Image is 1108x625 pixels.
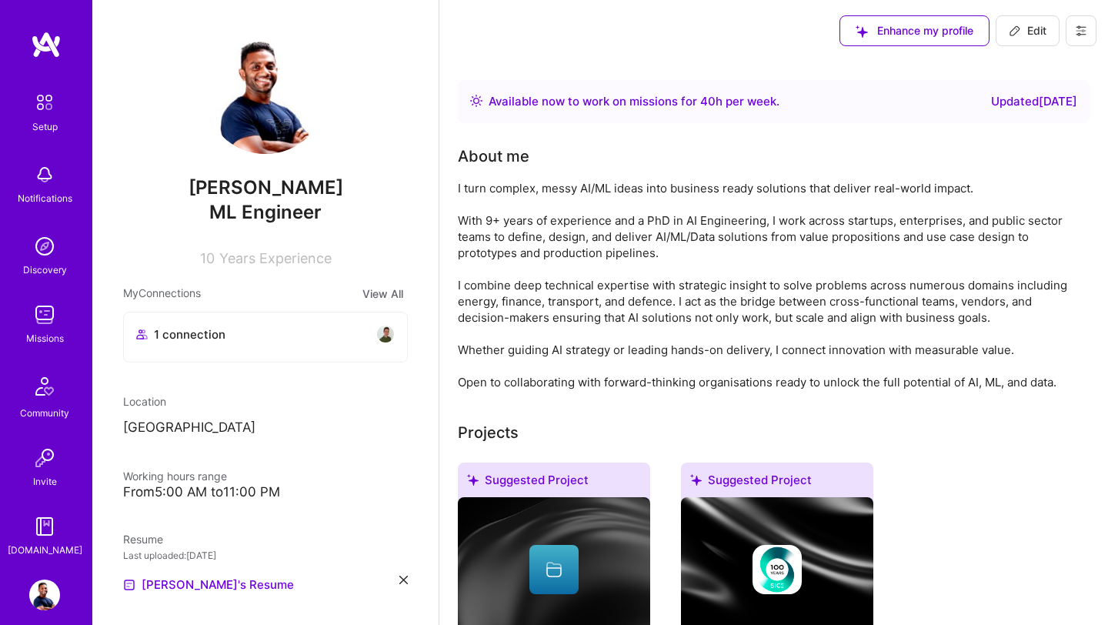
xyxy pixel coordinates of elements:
div: Suggested Project [681,463,873,503]
button: 1 connectionavatar [123,312,408,363]
div: Updated [DATE] [991,92,1077,111]
img: bell [29,159,60,190]
div: Suggested Project [458,463,650,503]
img: setup [28,86,61,119]
div: Missions [26,330,64,346]
span: ML Engineer [209,201,322,223]
img: avatar [376,325,395,343]
div: Discovery [23,262,67,278]
p: [GEOGRAPHIC_DATA] [123,419,408,437]
img: guide book [29,511,60,542]
span: Working hours range [123,470,227,483]
img: discovery [29,231,60,262]
div: Available now to work on missions for h per week . [489,92,779,111]
div: Invite [33,473,57,490]
span: Enhance my profile [856,23,973,38]
div: From 5:00 AM to 11:00 PM [123,484,408,500]
button: View All [358,285,408,302]
i: icon SuggestedTeams [467,474,479,486]
div: I turn complex, messy AI/ML ideas into business ready solutions that deliver real-world impact. W... [458,180,1073,390]
span: 40 [700,94,716,109]
img: Availability [470,95,482,107]
span: Resume [123,533,163,546]
i: icon SuggestedTeams [856,25,868,38]
div: Projects [458,421,519,444]
a: User Avatar [25,580,64,610]
div: Location [123,393,408,409]
img: User Avatar [204,31,327,154]
div: [DOMAIN_NAME] [8,542,82,558]
img: teamwork [29,299,60,330]
i: icon Close [399,576,408,584]
img: Resume [123,579,135,591]
div: Notifications [18,190,72,206]
div: Tell us a little about yourself [458,145,529,168]
a: [PERSON_NAME]'s Resume [123,576,294,594]
span: My Connections [123,285,201,302]
span: 1 connection [154,326,225,343]
i: icon Collaborator [136,329,148,340]
div: Last uploaded: [DATE] [123,547,408,563]
div: About me [458,145,529,168]
span: 10 [200,250,215,266]
img: logo [31,31,62,58]
button: Enhance my profile [839,15,990,46]
div: Setup [32,119,58,135]
span: [PERSON_NAME] [123,176,408,199]
span: Years Experience [219,250,332,266]
img: User Avatar [29,580,60,610]
img: Company logo [753,545,802,594]
div: Community [20,405,69,421]
img: Invite [29,443,60,473]
i: icon SuggestedTeams [690,474,702,486]
img: Community [26,368,63,405]
button: Edit [996,15,1060,46]
span: Edit [1009,23,1046,38]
